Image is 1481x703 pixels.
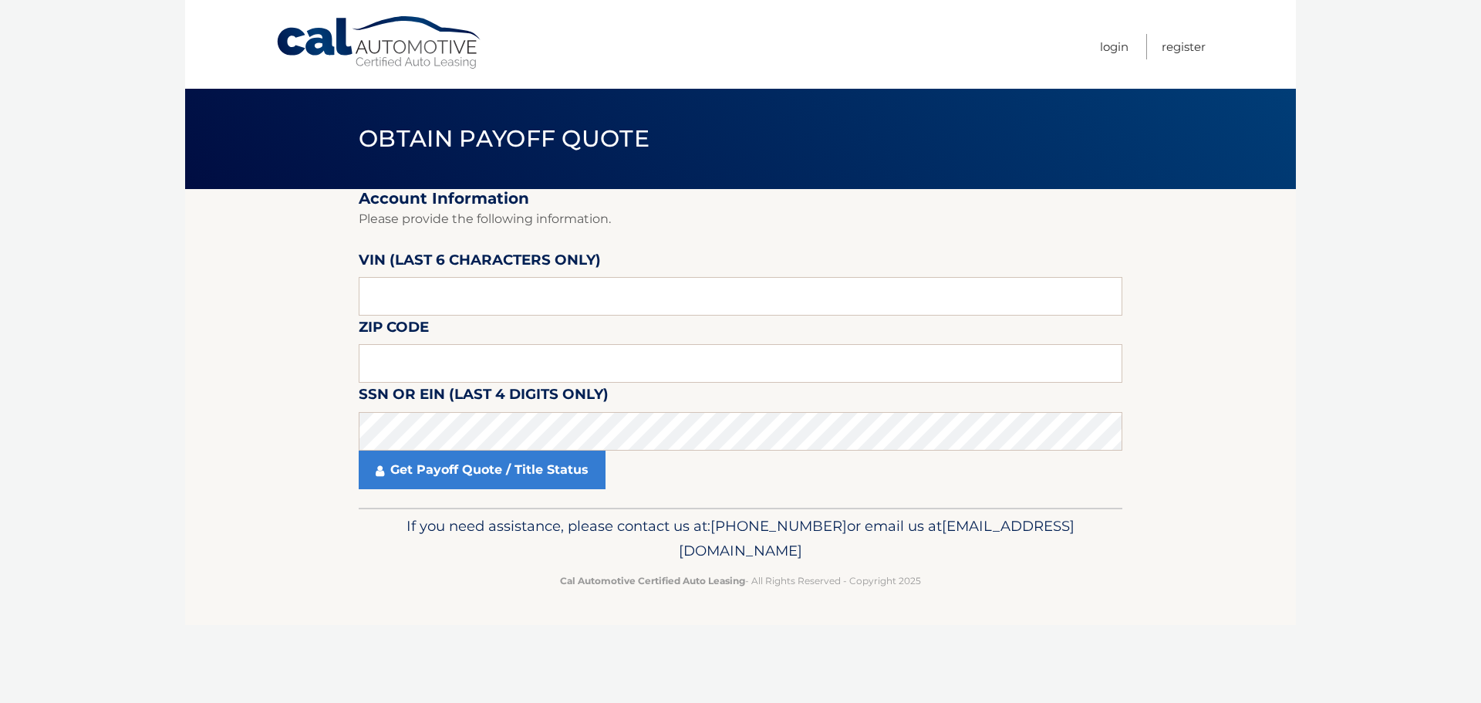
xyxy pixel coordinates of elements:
h2: Account Information [359,189,1122,208]
label: SSN or EIN (last 4 digits only) [359,383,609,411]
p: If you need assistance, please contact us at: or email us at [369,514,1112,563]
p: - All Rights Reserved - Copyright 2025 [369,573,1112,589]
a: Login [1100,34,1128,59]
a: Get Payoff Quote / Title Status [359,451,606,489]
span: Obtain Payoff Quote [359,124,649,153]
p: Please provide the following information. [359,208,1122,230]
strong: Cal Automotive Certified Auto Leasing [560,575,745,586]
label: VIN (last 6 characters only) [359,248,601,277]
a: Register [1162,34,1206,59]
label: Zip Code [359,316,429,344]
span: [PHONE_NUMBER] [710,517,847,535]
a: Cal Automotive [275,15,484,70]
